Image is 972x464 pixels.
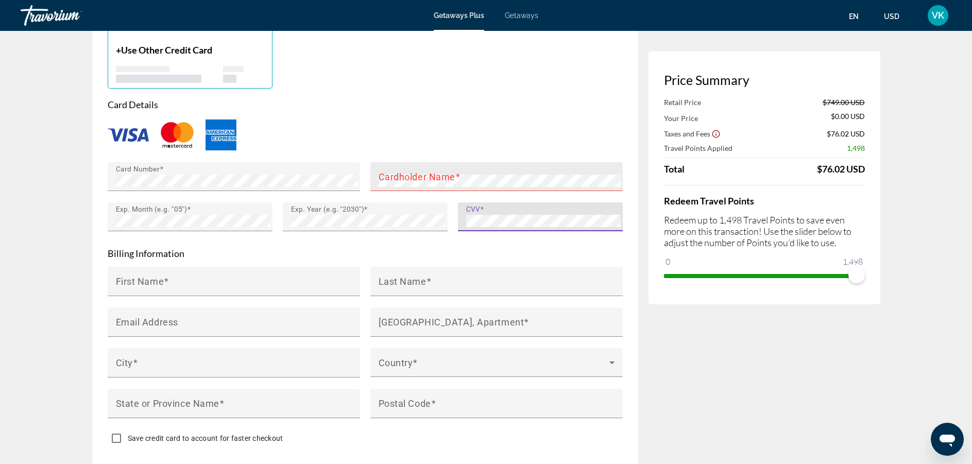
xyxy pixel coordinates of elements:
[434,11,484,20] a: Getaways Plus
[847,144,865,152] span: 1,498
[108,248,623,259] p: Billing Information
[664,195,865,207] h4: Redeem Travel Points
[849,12,859,21] span: en
[108,99,623,110] p: Card Details
[849,9,868,24] button: Change language
[116,316,178,327] mat-label: Email Address
[831,112,865,123] span: $0.00 USD
[925,5,951,26] button: User Menu
[379,398,431,408] mat-label: Postal Code
[505,11,538,20] a: Getaways
[664,274,865,276] ngx-slider: ngx-slider
[664,129,710,138] span: Taxes and Fees
[664,128,721,139] button: Show Taxes and Fees breakdown
[664,255,672,268] span: 0
[848,267,865,283] span: ngx-slider
[116,165,160,173] mat-label: Card Number
[21,2,124,29] a: Travorium
[711,129,721,138] button: Show Taxes and Fees disclaimer
[116,44,223,56] p: +
[932,10,944,21] span: VK
[379,276,427,286] mat-label: Last Name
[823,98,865,107] span: $749.00 USD
[466,205,480,213] mat-label: CVV
[664,163,685,175] span: Total
[664,98,701,107] span: Retail Price
[379,171,455,182] mat-label: Cardholder Name
[108,128,149,142] img: VISA
[116,276,164,286] mat-label: First Name
[116,398,219,408] mat-label: State or Province Name
[121,44,212,56] span: Use Other Credit Card
[841,255,864,268] span: 1,498
[116,205,187,213] mat-label: Exp. Month (e.g. "05")
[664,144,732,152] span: Travel Points Applied
[664,214,865,248] p: Redeem up to 1,498 Travel Points to save even more on this transaction! Use the slider below to a...
[157,118,198,152] img: MAST
[116,357,133,368] mat-label: City
[817,163,865,175] div: $76.02 USD
[931,423,964,456] iframe: Кнопка запуска окна обмена сообщениями
[827,129,865,138] span: $76.02 USD
[884,12,899,21] span: USD
[884,9,909,24] button: Change currency
[664,114,698,123] span: Your Price
[379,357,413,368] mat-label: Country
[206,119,236,150] img: AMEX
[379,316,524,327] mat-label: [GEOGRAPHIC_DATA], Apartment
[664,72,865,88] h3: Price Summary
[128,434,283,442] span: Save credit card to account for faster checkout
[291,205,364,213] mat-label: Exp. Year (e.g. "2030")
